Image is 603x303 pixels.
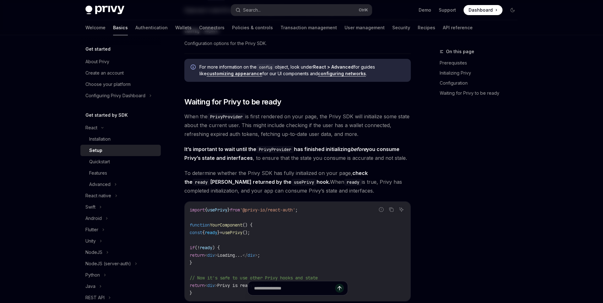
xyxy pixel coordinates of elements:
div: Create an account [85,69,124,77]
div: NodeJS (server-auth) [85,260,131,267]
a: About Privy [80,56,161,67]
code: ready [344,179,362,186]
span: > [255,252,258,258]
span: if [190,245,195,250]
div: About Privy [85,58,109,65]
span: ready [205,230,217,235]
a: User management [345,20,385,35]
span: from [230,207,240,213]
a: Connectors [199,20,225,35]
span: , to ensure that the state you consume is accurate and not stale. [184,145,411,162]
div: React native [85,192,111,199]
div: Configuring Privy Dashboard [85,92,145,99]
div: Flutter [85,226,98,233]
strong: It’s important to wait until the has finished initializing you consume Privy’s state and interfaces [184,146,399,161]
div: React [85,124,97,132]
a: Initializing Privy [440,68,523,78]
span: () { [242,222,253,228]
span: // Now it's safe to use other Privy hooks and state [190,275,318,281]
div: Search... [243,6,261,14]
span: Ctrl K [359,8,368,13]
em: before [350,146,366,152]
div: Swift [85,203,95,211]
span: (); [242,230,250,235]
button: Copy the contents from the code block [387,205,395,214]
span: { [202,230,205,235]
div: Unity [85,237,96,245]
span: < [205,252,207,258]
a: Dashboard [464,5,503,15]
div: Quickstart [89,158,110,166]
a: Setup [80,145,161,156]
button: Search...CtrlK [231,4,372,16]
button: Report incorrect code [377,205,385,214]
a: Wallets [175,20,192,35]
span: Configuration options for the Privy SDK. [184,40,411,47]
a: Waiting for Privy to be ready [440,88,523,98]
span: ( [195,245,197,250]
a: Recipes [418,20,435,35]
div: Android [85,215,102,222]
div: Features [89,169,107,177]
div: Java [85,283,95,290]
span: '@privy-io/react-auth' [240,207,295,213]
a: configuring networks [318,71,366,76]
a: Create an account [80,67,161,79]
a: Features [80,167,161,179]
div: Advanced [89,181,111,188]
a: Configuration [440,78,523,88]
div: Installation [89,135,111,143]
a: Policies & controls [232,20,273,35]
span: ; [295,207,298,213]
span: For more information on the object, look under for guides like for our UI components and . [199,64,405,77]
span: usePrivy [222,230,242,235]
a: Transaction management [280,20,337,35]
a: Installation [80,133,161,145]
button: Ask AI [397,205,405,214]
span: } [190,260,192,266]
h5: Get started by SDK [85,111,128,119]
div: Choose your platform [85,81,131,88]
div: Setup [89,147,102,154]
span: div [207,252,215,258]
span: } [217,230,220,235]
span: Loading... [217,252,242,258]
code: ready [193,179,210,186]
div: REST API [85,294,105,301]
button: Toggle dark mode [508,5,518,15]
h5: Get started [85,45,111,53]
strong: React > Advanced [313,64,354,70]
span: ! [197,245,200,250]
div: NodeJS [85,249,102,256]
a: Security [392,20,410,35]
a: Choose your platform [80,79,161,90]
span: { [205,207,207,213]
span: ready [200,245,212,250]
a: Support [439,7,456,13]
span: function [190,222,210,228]
span: ) { [212,245,220,250]
code: PrivyProvider [208,113,245,120]
span: </ [242,252,247,258]
span: > [215,252,217,258]
span: Dashboard [469,7,493,13]
span: } [227,207,230,213]
a: Authentication [135,20,168,35]
span: const [190,230,202,235]
a: customizing appearance [207,71,262,76]
span: return [190,252,205,258]
span: YourComponent [210,222,242,228]
img: dark logo [85,6,124,14]
span: = [220,230,222,235]
span: ; [258,252,260,258]
span: Waiting for Privy to be ready [184,97,281,107]
a: Welcome [85,20,106,35]
a: API reference [443,20,473,35]
span: On this page [446,48,474,55]
a: Demo [419,7,431,13]
code: usePrivy [291,179,317,186]
button: Send message [335,284,344,293]
code: PrivyProvider [256,146,294,153]
a: Basics [113,20,128,35]
a: Prerequisites [440,58,523,68]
